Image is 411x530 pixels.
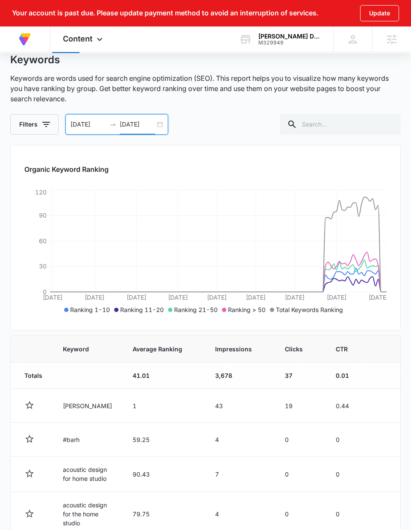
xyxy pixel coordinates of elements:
[228,306,266,313] span: Ranking > 50
[205,456,275,492] td: 7
[174,306,218,313] span: Ranking 21-50
[17,32,33,47] img: Volusion
[133,344,182,353] span: Average Ranking
[325,362,370,389] td: 0.01
[10,114,59,135] button: Filters
[43,294,63,301] tspan: [DATE]
[53,423,122,456] td: #barh
[207,294,227,301] tspan: [DATE]
[369,294,388,301] tspan: [DATE]
[10,73,401,104] p: Keywords are words used for search engine optimization (SEO). This report helps you to visualize ...
[39,262,47,270] tspan: 30
[325,456,370,492] td: 0
[275,389,325,423] td: 19
[11,362,53,389] td: Totals
[205,362,275,389] td: 3,678
[205,389,275,423] td: 43
[285,344,303,353] span: Clicks
[109,121,116,128] span: to
[327,294,346,301] tspan: [DATE]
[325,389,370,423] td: 0.44
[325,423,370,456] td: 0
[275,456,325,492] td: 0
[39,237,47,244] tspan: 60
[24,164,387,174] h2: Organic Keyword Ranking
[122,423,205,456] td: 59.25
[276,306,343,313] span: Total Keywords Ranking
[168,294,188,301] tspan: [DATE]
[63,34,92,43] span: Content
[43,288,47,295] tspan: 0
[280,114,401,135] input: Search...
[360,5,399,21] button: Update
[258,33,321,40] div: account name
[275,362,325,389] td: 37
[258,40,321,46] div: account id
[285,294,305,301] tspan: [DATE]
[246,294,266,301] tspan: [DATE]
[215,344,252,353] span: Impressions
[50,26,118,52] div: Content
[53,456,122,492] td: acoustic design for home studio
[39,212,47,219] tspan: 90
[85,294,104,301] tspan: [DATE]
[275,423,325,456] td: 0
[12,9,318,17] p: Your account is past due. Please update payment method to avoid an interruption of services.
[120,120,155,129] input: End date
[35,188,47,196] tspan: 120
[71,120,106,129] input: Start date
[122,362,205,389] td: 41.01
[122,389,205,423] td: 1
[10,53,60,66] h1: Keywords
[53,389,122,423] td: [PERSON_NAME]
[120,306,164,313] span: Ranking 11-20
[336,344,348,353] span: CTR
[63,344,100,353] span: Keyword
[205,423,275,456] td: 4
[109,121,116,128] span: swap-right
[122,456,205,492] td: 90.43
[70,306,110,313] span: Ranking 1-10
[127,294,146,301] tspan: [DATE]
